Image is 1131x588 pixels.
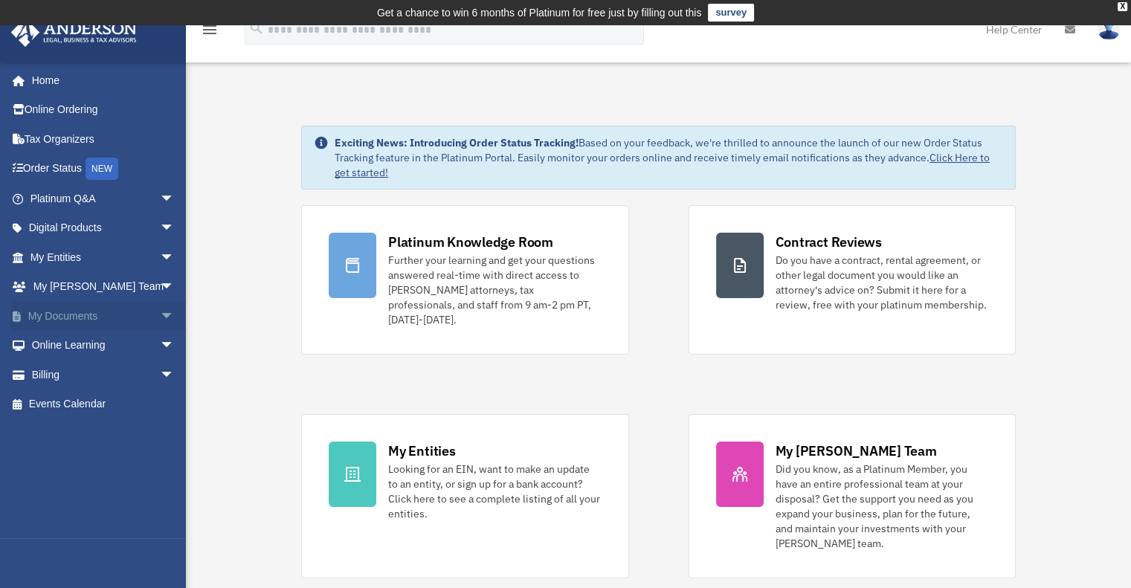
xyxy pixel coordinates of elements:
span: arrow_drop_down [160,272,190,303]
span: arrow_drop_down [160,331,190,361]
a: Home [10,65,190,95]
a: Tax Organizers [10,124,197,154]
div: Did you know, as a Platinum Member, you have an entire professional team at your disposal? Get th... [776,462,988,551]
div: NEW [86,158,118,180]
span: arrow_drop_down [160,242,190,273]
div: My Entities [388,442,455,460]
a: My [PERSON_NAME] Team Did you know, as a Platinum Member, you have an entire professional team at... [689,414,1016,578]
a: Billingarrow_drop_down [10,360,197,390]
a: My Entities Looking for an EIN, want to make an update to an entity, or sign up for a bank accoun... [301,414,628,578]
span: arrow_drop_down [160,184,190,214]
div: My [PERSON_NAME] Team [776,442,937,460]
a: Digital Productsarrow_drop_down [10,213,197,243]
a: Platinum Q&Aarrow_drop_down [10,184,197,213]
a: My [PERSON_NAME] Teamarrow_drop_down [10,272,197,302]
strong: Exciting News: Introducing Order Status Tracking! [335,136,579,149]
a: Online Learningarrow_drop_down [10,331,197,361]
a: My Documentsarrow_drop_down [10,301,197,331]
i: search [248,20,265,36]
span: arrow_drop_down [160,301,190,332]
a: My Entitiesarrow_drop_down [10,242,197,272]
div: Based on your feedback, we're thrilled to announce the launch of our new Order Status Tracking fe... [335,135,1003,180]
img: Anderson Advisors Platinum Portal [7,18,141,47]
div: Do you have a contract, rental agreement, or other legal document you would like an attorney's ad... [776,253,988,312]
div: Looking for an EIN, want to make an update to an entity, or sign up for a bank account? Click her... [388,462,601,521]
a: Online Ordering [10,95,197,125]
i: menu [201,21,219,39]
a: Order StatusNEW [10,154,197,184]
a: Platinum Knowledge Room Further your learning and get your questions answered real-time with dire... [301,205,628,355]
div: close [1118,2,1127,11]
div: Platinum Knowledge Room [388,233,553,251]
div: Further your learning and get your questions answered real-time with direct access to [PERSON_NAM... [388,253,601,327]
span: arrow_drop_down [160,360,190,390]
div: Contract Reviews [776,233,882,251]
span: arrow_drop_down [160,213,190,244]
a: Click Here to get started! [335,151,990,179]
div: Get a chance to win 6 months of Platinum for free just by filling out this [377,4,702,22]
img: User Pic [1098,19,1120,40]
a: Contract Reviews Do you have a contract, rental agreement, or other legal document you would like... [689,205,1016,355]
a: menu [201,26,219,39]
a: survey [708,4,754,22]
a: Events Calendar [10,390,197,419]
